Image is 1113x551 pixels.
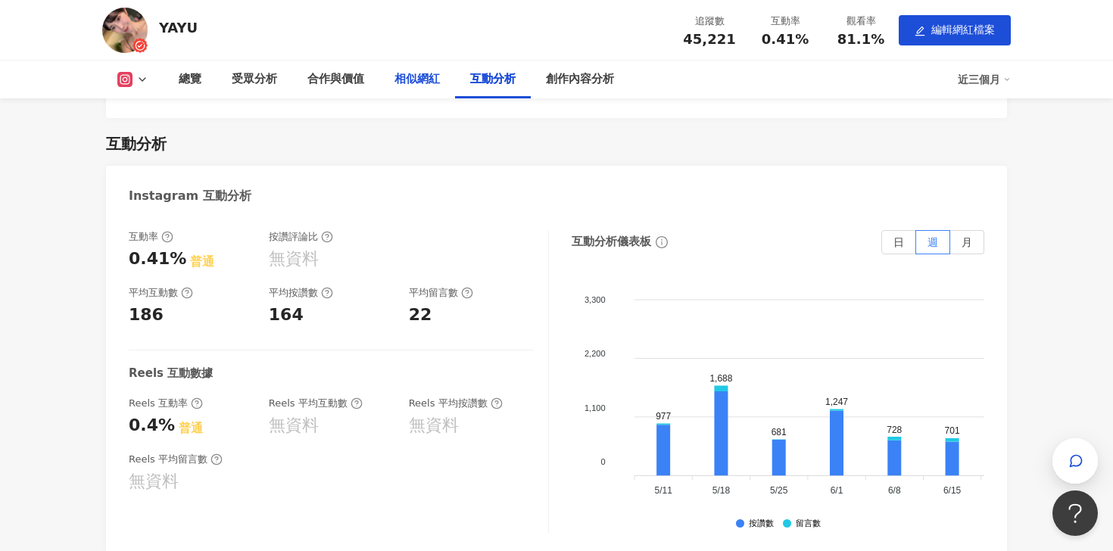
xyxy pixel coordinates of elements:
span: 月 [962,236,972,248]
div: 普通 [179,420,203,437]
div: 合作與價值 [307,70,364,89]
div: 互動分析 [106,133,167,154]
div: 互動率 [129,230,173,244]
div: Reels 平均留言數 [129,453,223,466]
div: 留言數 [796,519,821,529]
div: YAYU [159,18,198,37]
div: 無資料 [409,414,459,437]
span: 編輯網紅檔案 [931,23,995,36]
div: 186 [129,304,164,327]
div: 22 [409,304,432,327]
div: 追蹤數 [681,14,738,29]
div: 無資料 [269,414,319,437]
div: 觀看率 [832,14,890,29]
span: 81.1% [837,32,884,47]
div: 按讚評論比 [269,230,333,244]
div: 0.4% [129,414,175,437]
span: info-circle [653,234,670,251]
div: Reels 平均互動數 [269,397,363,410]
div: 普通 [190,254,214,270]
iframe: Help Scout Beacon - Open [1052,490,1098,536]
div: 創作內容分析 [546,70,614,89]
div: 平均留言數 [409,286,473,300]
div: Reels 互動數據 [129,366,213,381]
tspan: 0 [601,457,606,466]
button: edit編輯網紅檔案 [899,15,1011,45]
div: 按讚數 [749,519,774,529]
div: 164 [269,304,304,327]
div: 總覽 [179,70,201,89]
tspan: 2,200 [585,349,606,358]
div: 無資料 [269,247,319,271]
tspan: 5/18 [712,485,730,496]
div: 0.41% [129,247,186,271]
span: 0.41% [762,32,809,47]
div: 平均按讚數 [269,286,333,300]
img: KOL Avatar [102,8,148,53]
div: 互動分析儀表板 [572,234,651,250]
span: 週 [927,236,938,248]
div: 平均互動數 [129,286,193,300]
div: 無資料 [129,470,179,493]
div: Reels 平均按讚數 [409,397,503,410]
tspan: 6/15 [943,485,961,496]
div: Reels 互動率 [129,397,203,410]
span: 日 [893,236,904,248]
tspan: 6/1 [830,485,843,496]
tspan: 5/11 [654,485,672,496]
tspan: 6/8 [887,485,900,496]
span: edit [915,26,925,36]
div: 受眾分析 [232,70,277,89]
tspan: 3,300 [585,294,606,304]
div: 互動分析 [470,70,516,89]
div: 相似網紅 [394,70,440,89]
span: 45,221 [683,31,735,47]
tspan: 1,100 [585,403,606,412]
div: 互動率 [756,14,814,29]
tspan: 5/25 [770,485,788,496]
div: Instagram 互動分析 [129,188,251,204]
div: 近三個月 [958,67,1011,92]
